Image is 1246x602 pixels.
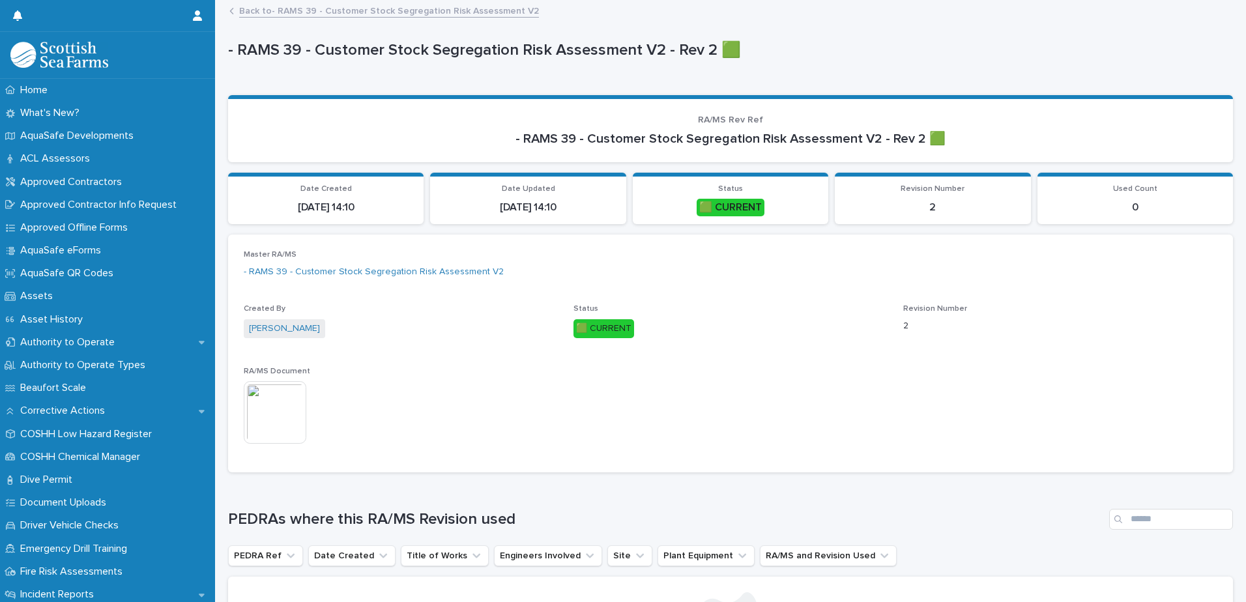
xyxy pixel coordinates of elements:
span: Revision Number [901,185,964,193]
span: Created By [244,305,285,313]
p: COSHH Low Hazard Register [15,428,162,440]
input: Search [1109,509,1233,530]
button: PEDRA Ref [228,545,303,566]
p: Authority to Operate [15,336,125,349]
p: Document Uploads [15,496,117,509]
p: Assets [15,290,63,302]
button: Plant Equipment [658,545,755,566]
h1: PEDRAs where this RA/MS Revision used [228,510,1104,529]
p: - RAMS 39 - Customer Stock Segregation Risk Assessment V2 - Rev 2 🟩 [228,41,1228,60]
span: RA/MS Rev Ref [698,115,763,124]
div: 🟩 CURRENT [697,199,764,216]
p: Home [15,84,58,96]
span: Status [718,185,743,193]
p: COSHH Chemical Manager [15,451,151,463]
span: Master RA/MS [244,251,297,259]
p: AquaSafe eForms [15,244,111,257]
p: Authority to Operate Types [15,359,156,371]
span: RA/MS Document [244,367,310,375]
p: - RAMS 39 - Customer Stock Segregation Risk Assessment V2 - Rev 2 🟩 [244,131,1217,147]
p: 0 [1045,201,1225,214]
button: Site [607,545,652,566]
span: Date Updated [502,185,555,193]
p: 2 [903,319,1217,333]
p: Dive Permit [15,474,83,486]
span: Status [573,305,598,313]
a: [PERSON_NAME] [249,322,320,336]
p: Asset History [15,313,93,326]
p: AquaSafe QR Codes [15,267,124,279]
p: Approved Contractor Info Request [15,199,187,211]
a: - RAMS 39 - Customer Stock Segregation Risk Assessment V2 [244,265,504,279]
p: Beaufort Scale [15,382,96,394]
p: Fire Risk Assessments [15,566,133,578]
p: Approved Offline Forms [15,222,138,234]
p: ACL Assessors [15,152,100,165]
p: Incident Reports [15,588,104,601]
span: Revision Number [903,305,967,313]
p: 2 [843,201,1022,214]
p: Approved Contractors [15,176,132,188]
button: Engineers Involved [494,545,602,566]
span: Used Count [1113,185,1157,193]
button: RA/MS and Revision Used [760,545,897,566]
button: Date Created [308,545,396,566]
button: Title of Works [401,545,489,566]
img: bPIBxiqnSb2ggTQWdOVV [10,42,108,68]
p: Emergency Drill Training [15,543,138,555]
p: [DATE] 14:10 [438,201,618,214]
p: [DATE] 14:10 [236,201,416,214]
div: 🟩 CURRENT [573,319,634,338]
p: Driver Vehicle Checks [15,519,129,532]
p: What's New? [15,107,90,119]
p: Corrective Actions [15,405,115,417]
span: Date Created [300,185,352,193]
a: Back to- RAMS 39 - Customer Stock Segregation Risk Assessment V2 [239,3,539,18]
p: AquaSafe Developments [15,130,144,142]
